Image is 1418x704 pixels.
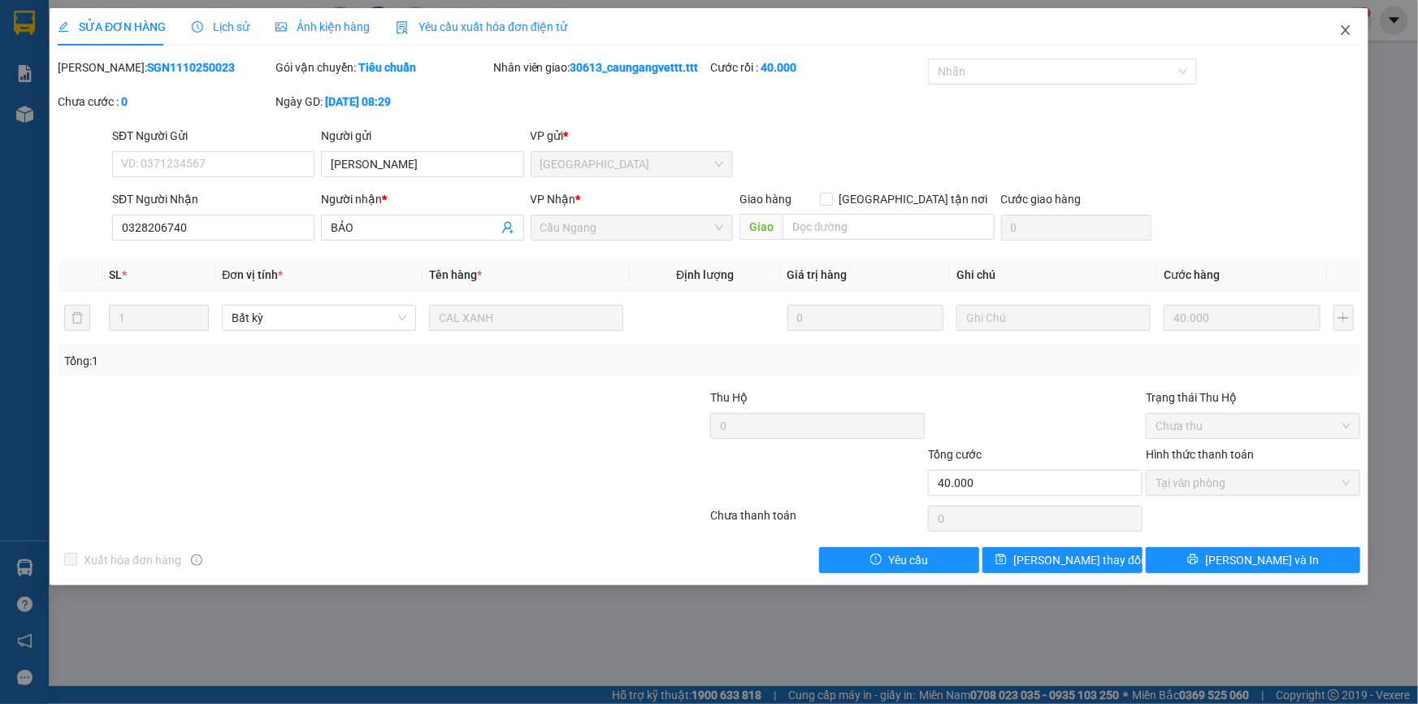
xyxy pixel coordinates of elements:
[570,61,699,74] b: 30613_caungangvettt.ttt
[501,221,514,234] span: user-add
[787,305,944,331] input: 0
[112,190,314,208] div: SĐT Người Nhận
[191,554,202,566] span: info-circle
[275,93,490,111] div: Ngày GD:
[928,448,982,461] span: Tổng cước
[761,61,796,74] b: 40.000
[109,268,122,281] span: SL
[325,95,391,108] b: [DATE] 08:29
[64,352,548,370] div: Tổng: 1
[1205,551,1319,569] span: [PERSON_NAME] và In
[739,214,783,240] span: Giao
[147,61,235,74] b: SGN1110250023
[531,127,733,145] div: VP gửi
[710,391,748,404] span: Thu Hộ
[819,547,979,573] button: exclamation-circleYêu cầu
[321,127,523,145] div: Người gửi
[956,305,1151,331] input: Ghi Chú
[1013,551,1143,569] span: [PERSON_NAME] thay đổi
[888,551,928,569] span: Yêu cầu
[396,20,567,33] span: Yêu cầu xuất hóa đơn điện tử
[676,268,734,281] span: Định lượng
[58,59,272,76] div: [PERSON_NAME]:
[58,93,272,111] div: Chưa cước :
[192,20,249,33] span: Lịch sử
[429,305,623,331] input: VD: Bàn, Ghế
[1146,547,1360,573] button: printer[PERSON_NAME] và In
[58,20,166,33] span: SỬA ĐƠN HÀNG
[540,215,723,240] span: Cầu Ngang
[982,547,1143,573] button: save[PERSON_NAME] thay đổi
[321,190,523,208] div: Người nhận
[950,259,1157,291] th: Ghi chú
[1187,554,1199,567] span: printer
[429,268,482,281] span: Tên hàng
[232,306,406,330] span: Bất kỳ
[1333,305,1354,331] button: plus
[121,95,128,108] b: 0
[64,305,90,331] button: delete
[1001,215,1151,241] input: Cước giao hàng
[77,551,188,569] span: Xuất hóa đơn hàng
[275,59,490,76] div: Gói vận chuyển:
[1146,389,1360,406] div: Trạng thái Thu Hộ
[531,193,576,206] span: VP Nhận
[222,268,283,281] span: Đơn vị tính
[1146,448,1254,461] label: Hình thức thanh toán
[833,190,995,208] span: [GEOGRAPHIC_DATA] tận nơi
[540,152,723,176] span: Sài Gòn
[1164,305,1320,331] input: 0
[787,268,848,281] span: Giá trị hàng
[1164,268,1220,281] span: Cước hàng
[1156,471,1351,495] span: Tại văn phòng
[1339,24,1352,37] span: close
[58,21,69,33] span: edit
[709,506,927,535] div: Chưa thanh toán
[192,21,203,33] span: clock-circle
[112,127,314,145] div: SĐT Người Gửi
[493,59,708,76] div: Nhân viên giao:
[1323,8,1368,54] button: Close
[1001,193,1082,206] label: Cước giao hàng
[995,554,1007,567] span: save
[1156,414,1351,438] span: Chưa thu
[783,214,995,240] input: Dọc đường
[358,61,416,74] b: Tiêu chuẩn
[275,20,370,33] span: Ảnh kiện hàng
[275,21,287,33] span: picture
[710,59,925,76] div: Cước rồi :
[739,193,791,206] span: Giao hàng
[870,554,882,567] span: exclamation-circle
[396,21,409,34] img: icon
